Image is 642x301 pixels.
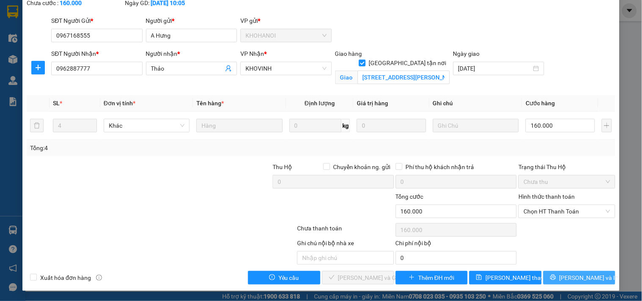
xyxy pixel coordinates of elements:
[278,273,299,282] span: Yêu cầu
[342,119,350,132] span: kg
[31,61,45,74] button: plus
[225,65,232,72] span: user-add
[240,50,264,57] span: VP Nhận
[196,100,224,107] span: Tên hàng
[51,49,142,58] div: SĐT Người Nhận
[32,64,44,71] span: plus
[104,100,135,107] span: Đơn vị tính
[109,119,185,132] span: Khác
[335,71,358,84] span: Giao
[559,273,619,282] span: [PERSON_NAME] và In
[322,271,394,285] button: check[PERSON_NAME] và Giao hàng
[526,100,555,107] span: Cước hàng
[357,119,426,132] input: 0
[524,175,610,188] span: Chưa thu
[357,100,388,107] span: Giá trị hàng
[485,273,553,282] span: [PERSON_NAME] thay đổi
[602,119,612,132] button: plus
[269,274,275,281] span: exclamation-circle
[240,16,331,25] div: VP gửi
[30,119,44,132] button: delete
[305,100,335,107] span: Định lượng
[96,275,102,281] span: info-circle
[458,64,532,73] input: Ngày giao
[146,16,237,25] div: Người gửi
[245,29,326,42] span: KHOHANOI
[335,50,362,57] span: Giao hàng
[469,271,541,285] button: save[PERSON_NAME] thay đổi
[430,95,522,112] th: Ghi chú
[146,49,237,58] div: Người nhận
[51,16,142,25] div: SĐT Người Gửi
[330,162,394,172] span: Chuyển khoản ng. gửi
[476,274,482,281] span: save
[396,271,468,285] button: plusThêm ĐH mới
[543,271,615,285] button: printer[PERSON_NAME] và In
[245,62,326,75] span: KHOVINH
[453,50,480,57] label: Ngày giao
[402,162,478,172] span: Phí thu hộ khách nhận trả
[409,274,415,281] span: plus
[37,273,94,282] span: Xuất hóa đơn hàng
[196,119,282,132] input: VD: Bàn, Ghế
[273,164,292,170] span: Thu Hộ
[396,193,424,200] span: Tổng cước
[358,71,450,84] input: Giao tận nơi
[550,274,556,281] span: printer
[518,193,575,200] label: Hình thức thanh toán
[366,58,450,68] span: [GEOGRAPHIC_DATA] tận nơi
[418,273,454,282] span: Thêm ĐH mới
[524,205,610,218] span: Chọn HT Thanh Toán
[518,162,615,172] div: Trạng thái Thu Hộ
[53,100,60,107] span: SL
[297,251,394,265] input: Nhập ghi chú
[297,238,394,251] div: Ghi chú nội bộ nhà xe
[296,224,394,238] div: Chưa thanh toán
[248,271,320,285] button: exclamation-circleYêu cầu
[433,119,519,132] input: Ghi Chú
[396,238,517,251] div: Chi phí nội bộ
[30,143,248,153] div: Tổng: 4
